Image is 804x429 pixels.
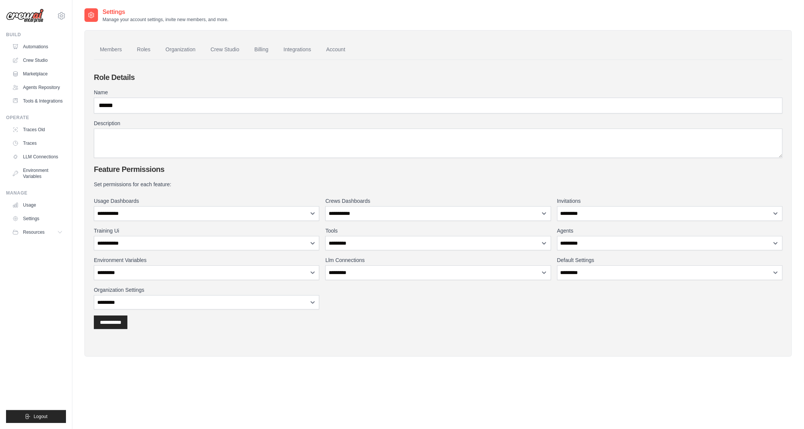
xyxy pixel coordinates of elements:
[103,17,228,23] p: Manage your account settings, invite new members, and more.
[557,197,783,205] label: Invitations
[9,81,66,93] a: Agents Repository
[94,164,783,175] h2: Feature Permissions
[9,124,66,136] a: Traces Old
[94,72,783,83] h2: Role Details
[159,40,201,60] a: Organization
[131,40,156,60] a: Roles
[94,227,319,234] label: Training Ui
[557,227,783,234] label: Agents
[6,190,66,196] div: Manage
[9,54,66,66] a: Crew Studio
[9,164,66,182] a: Environment Variables
[6,32,66,38] div: Build
[9,95,66,107] a: Tools & Integrations
[94,40,128,60] a: Members
[205,40,245,60] a: Crew Studio
[9,151,66,163] a: LLM Connections
[325,227,551,234] label: Tools
[94,89,783,96] label: Name
[9,41,66,53] a: Automations
[34,414,47,420] span: Logout
[9,226,66,238] button: Resources
[325,256,551,264] label: Llm Connections
[9,137,66,149] a: Traces
[94,256,319,264] label: Environment Variables
[9,213,66,225] a: Settings
[557,256,783,264] label: Default Settings
[94,197,319,205] label: Usage Dashboards
[320,40,351,60] a: Account
[94,286,319,294] label: Organization Settings
[9,199,66,211] a: Usage
[6,9,44,23] img: Logo
[23,229,44,235] span: Resources
[103,8,228,17] h2: Settings
[6,410,66,423] button: Logout
[325,197,551,205] label: Crews Dashboards
[94,120,783,127] label: Description
[94,181,783,188] legend: Set permissions for each feature:
[277,40,317,60] a: Integrations
[6,115,66,121] div: Operate
[9,68,66,80] a: Marketplace
[248,40,274,60] a: Billing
